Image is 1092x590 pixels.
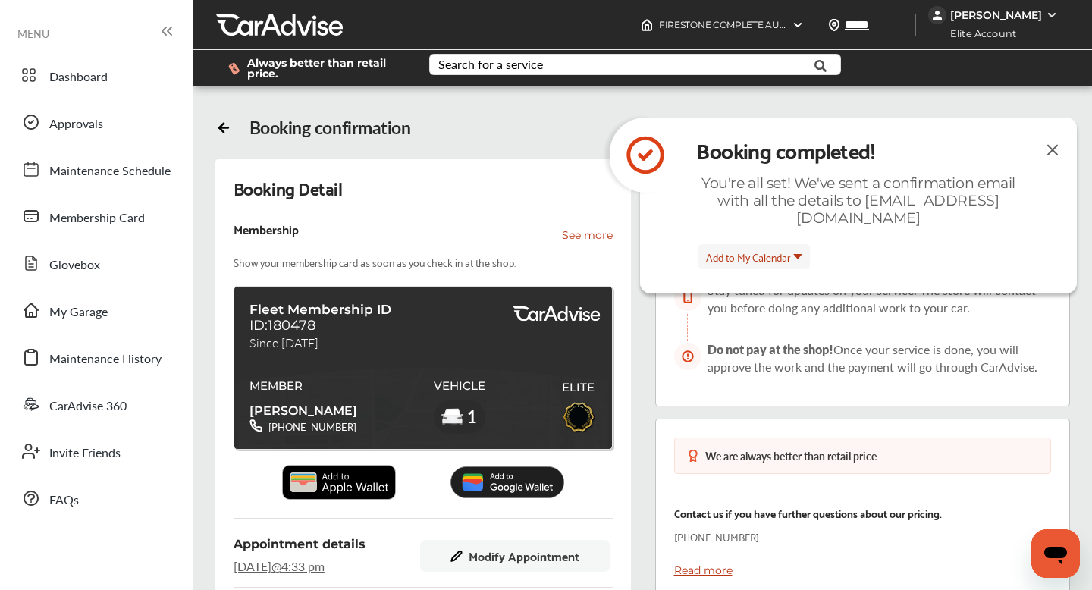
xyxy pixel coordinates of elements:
[440,406,464,430] img: car-elite.2b79a4d5.svg
[562,228,613,243] p: See more
[49,444,121,463] span: Invite Friends
[687,450,699,462] img: medal-badge-icon.048288b6.svg
[674,528,759,545] p: [PHONE_NUMBER]
[262,419,356,434] span: [PHONE_NUMBER]
[234,253,516,271] p: Show your membership card as soon as you check in at the shop.
[49,256,100,275] span: Glovebox
[14,479,178,518] a: FAQs
[249,379,357,393] span: MEMBER
[466,407,477,426] span: 1
[828,19,840,31] img: location_vector.a44bc228.svg
[706,248,791,265] span: Add to My Calendar
[49,350,162,369] span: Maintenance History
[469,549,579,563] span: Modify Appointment
[14,149,178,189] a: Maintenance Schedule
[14,196,178,236] a: Membership Card
[1046,9,1058,21] img: WGsFRI8htEPBVLJbROoPRyZpYNWhNONpIPPETTm6eUC0GeLEiAAAAAElFTkSuQmCC
[511,306,602,322] img: EliteLogo.e6fbaae6.svg
[641,19,653,31] img: header-home-logo.8d720a4f.svg
[282,465,396,500] img: Add_to_Apple_Wallet.1c29cb02.svg
[1043,140,1062,159] img: close-icon.a004319c.svg
[249,317,315,334] span: ID:180478
[247,58,405,79] span: Always better than retail price.
[434,379,485,393] span: VEHICLE
[688,174,1029,227] div: You're all set! We've sent a confirmation email with all the details to [EMAIL_ADDRESS][DOMAIN_NAME]
[228,62,240,75] img: dollor_label_vector.a70140d1.svg
[14,55,178,95] a: Dashboard
[14,337,178,377] a: Maintenance History
[281,557,325,575] span: 4:33 pm
[696,131,1021,168] div: Booking completed!
[234,537,366,551] span: Appointment details
[708,342,833,356] span: Do not pay at the shop!
[49,491,79,510] span: FAQs
[249,334,318,347] span: Since [DATE]
[49,162,171,181] span: Maintenance Schedule
[420,540,609,572] button: Modify Appointment
[249,302,391,317] span: Fleet Membership ID
[234,557,271,575] span: [DATE]
[49,397,127,416] span: CarAdvise 360
[674,563,733,577] a: Read more
[950,8,1042,22] div: [PERSON_NAME]
[17,27,49,39] span: MENU
[49,303,108,322] span: My Garage
[249,419,262,432] img: phone-white.38e4711a.svg
[674,504,942,522] p: Contact us if you have further questions about our pricing.
[438,58,543,71] div: Search for a service
[1031,529,1080,578] iframe: Button to launch messaging window
[249,398,357,419] span: [PERSON_NAME]
[562,381,596,394] span: ELITE
[698,244,810,269] button: Add to My Calendar
[249,117,411,138] div: Booking confirmation
[610,118,681,193] img: icon-check-circle.92f6e2ec.svg
[792,19,804,31] img: header-down-arrow.9dd2ce7d.svg
[708,281,1036,316] span: Stay tuned for updates on your service. The store will contact you before doing any additional wo...
[705,450,877,461] div: We are always better than retail price
[14,384,178,424] a: CarAdvise 360
[49,67,108,87] span: Dashboard
[708,341,1037,375] span: Once your service is done, you will approve the work and the payment will go through CarAdvise.
[659,19,980,30] span: FIRESTONE COMPLETE AUTO CARE , [STREET_ADDRESS] Encino , CA 91316
[14,432,178,471] a: Invite Friends
[915,14,916,36] img: header-divider.bc55588e.svg
[234,177,343,199] div: Booking Detail
[928,6,946,24] img: jVpblrzwTbfkPYzPPzSLxeg0AAAAASUVORK5CYII=
[562,398,596,434] img: Elitebadge.d198fa44.svg
[14,290,178,330] a: My Garage
[930,26,1028,42] span: Elite Account
[14,243,178,283] a: Glovebox
[49,115,103,134] span: Approvals
[450,466,564,497] img: Add_to_Google_Wallet.5c177d4c.svg
[49,209,145,228] span: Membership Card
[14,102,178,142] a: Approvals
[271,557,281,575] span: @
